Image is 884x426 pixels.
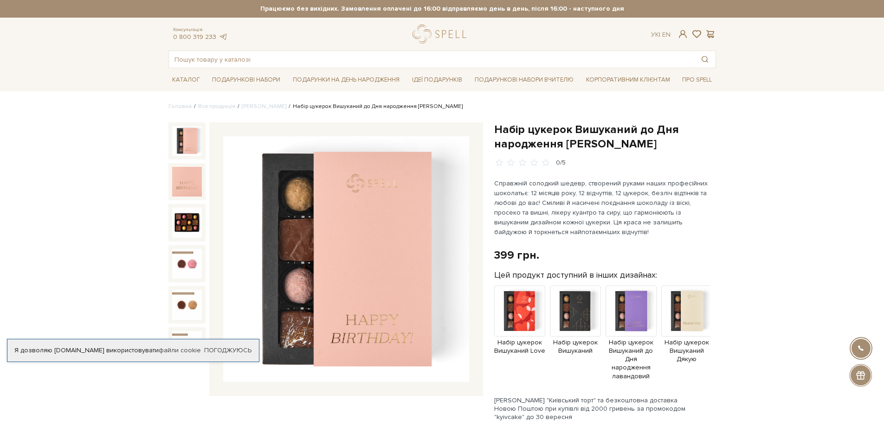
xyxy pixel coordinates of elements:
span: Набір цукерок Вишуканий [550,338,601,355]
a: Вся продукція [198,103,235,110]
img: Набір цукерок Вишуканий до Дня народження рожевий [223,136,469,382]
a: Набір цукерок Вишуканий Love [494,306,545,355]
a: 0 800 319 233 [173,33,216,41]
a: Про Spell [678,73,716,87]
li: Набір цукерок Вишуканий до Дня народження [PERSON_NAME] [286,102,463,111]
a: Набір цукерок Вишуканий [550,306,601,355]
span: Консультація: [173,27,228,33]
a: [PERSON_NAME] [242,103,286,110]
a: Подарункові набори [208,73,284,87]
img: Набір цукерок Вишуканий до Дня народження рожевий [172,208,202,237]
a: En [662,31,671,38]
img: Набір цукерок Вишуканий до Дня народження рожевий [172,331,202,361]
span: Набір цукерок Вишуканий Love [494,338,545,355]
a: Корпоративним клієнтам [582,73,674,87]
a: Каталог [168,73,204,87]
img: Набір цукерок Вишуканий до Дня народження рожевий [172,249,202,279]
img: Набір цукерок Вишуканий до Дня народження рожевий [172,167,202,197]
a: Подарункові набори Вчителю [471,72,577,88]
p: Справжній солодкий шедевр, створений руками наших професійних шоколатьє: 12 місяців року, 12 відч... [494,178,712,237]
a: Набір цукерок Вишуканий до Дня народження лавандовий [606,306,657,381]
div: 0/5 [556,159,566,167]
div: Ук [651,31,671,39]
label: Цей продукт доступний в інших дизайнах: [494,270,657,280]
div: 399 грн. [494,248,539,262]
img: Продукт [606,286,657,337]
img: Набір цукерок Вишуканий до Дня народження рожевий [172,290,202,319]
input: Пошук товару у каталозі [169,51,694,68]
a: файли cookie [159,346,201,354]
a: telegram [219,33,228,41]
a: Головна [168,103,192,110]
h1: Набір цукерок Вишуканий до Дня народження [PERSON_NAME] [494,122,716,151]
img: Продукт [494,286,545,337]
button: Пошук товару у каталозі [694,51,716,68]
img: Продукт [550,286,601,337]
div: [PERSON_NAME] "Київський торт" та безкоштовна доставка Новою Поштою при купівлі від 2000 гривень ... [494,396,716,422]
span: Набір цукерок Вишуканий до Дня народження лавандовий [606,338,657,381]
a: Подарунки на День народження [289,73,403,87]
span: Набір цукерок Вишуканий Дякую [661,338,712,364]
strong: Працюємо без вихідних. Замовлення оплачені до 16:00 відправляємо день в день, після 16:00 - насту... [168,5,716,13]
a: Ідеї подарунків [408,73,466,87]
a: Набір цукерок Вишуканий Дякую [661,306,712,363]
img: Набір цукерок Вишуканий до Дня народження рожевий [172,126,202,156]
span: | [659,31,660,38]
div: Я дозволяю [DOMAIN_NAME] використовувати [7,346,259,355]
a: logo [413,25,471,44]
img: Продукт [661,286,712,337]
a: Погоджуюсь [204,346,252,355]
